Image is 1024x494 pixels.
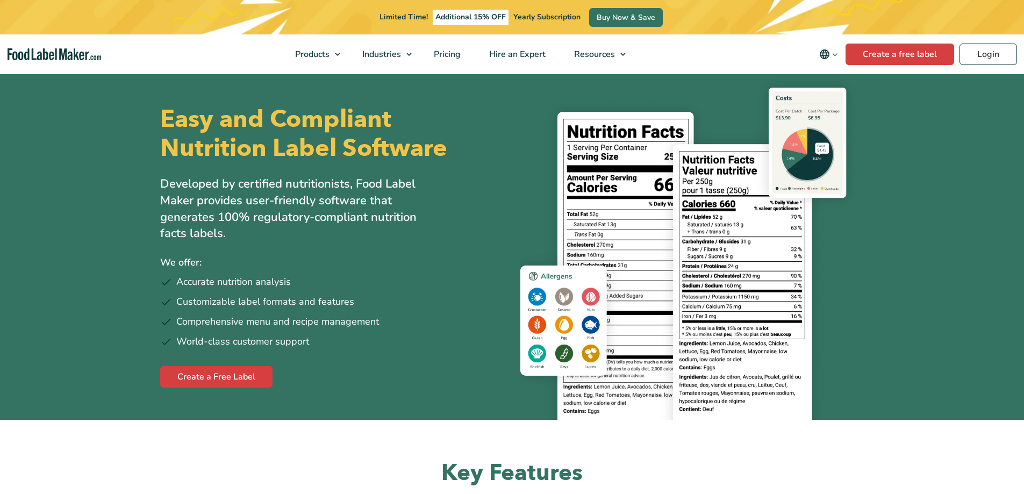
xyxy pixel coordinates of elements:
[292,48,331,60] span: Products
[160,176,440,242] p: Developed by certified nutritionists, Food Label Maker provides user-friendly software that gener...
[160,459,864,488] h2: Key Features
[589,8,663,27] a: Buy Now & Save
[160,105,503,163] h1: Easy and Compliant Nutrition Label Software
[420,34,472,74] a: Pricing
[846,44,954,65] a: Create a free label
[812,44,846,65] button: Change language
[160,366,273,388] a: Create a Free Label
[160,255,504,270] p: We offer:
[431,48,462,60] span: Pricing
[8,48,101,61] a: Food Label Maker homepage
[176,334,309,349] span: World-class customer support
[486,48,547,60] span: Hire an Expert
[959,44,1017,65] a: Login
[475,34,557,74] a: Hire an Expert
[379,12,428,22] span: Limited Time!
[560,34,631,74] a: Resources
[176,295,354,309] span: Customizable label formats and features
[433,10,509,25] span: Additional 15% OFF
[176,314,379,329] span: Comprehensive menu and recipe management
[513,12,581,22] span: Yearly Subscription
[571,48,616,60] span: Resources
[348,34,417,74] a: Industries
[359,48,402,60] span: Industries
[176,275,291,289] span: Accurate nutrition analysis
[281,34,346,74] a: Products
